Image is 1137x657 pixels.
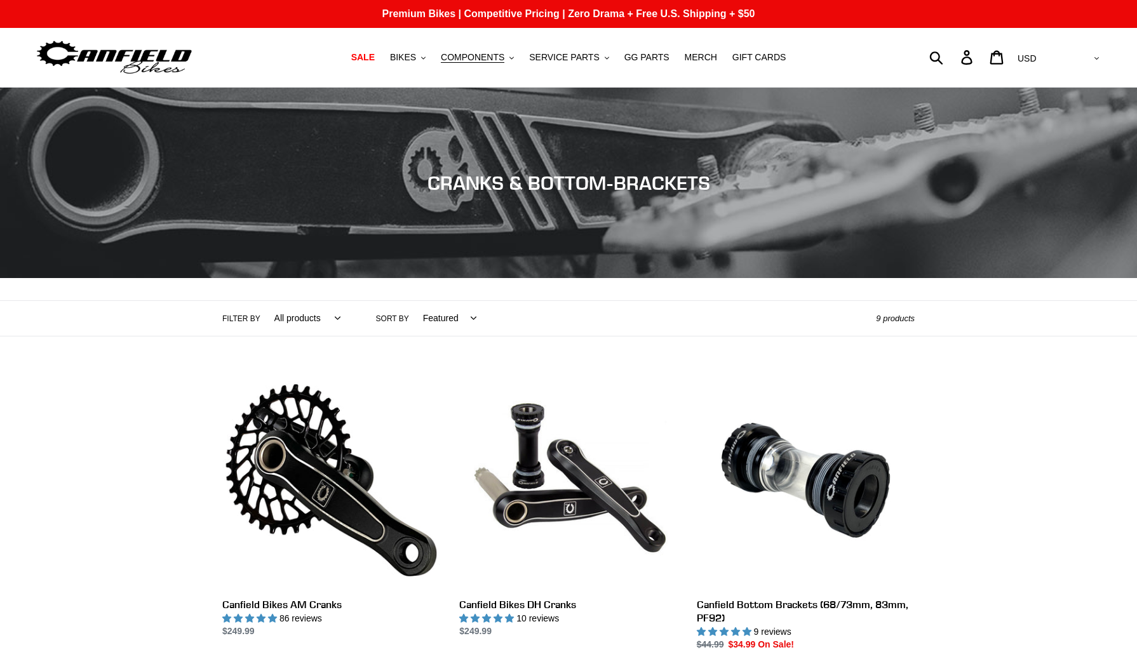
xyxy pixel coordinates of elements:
span: COMPONENTS [441,52,504,63]
span: BIKES [390,52,416,63]
span: GG PARTS [624,52,669,63]
img: Canfield Bikes [35,37,194,77]
label: Sort by [376,313,409,324]
input: Search [936,43,969,71]
span: CRANKS & BOTTOM-BRACKETS [427,171,710,194]
span: SERVICE PARTS [529,52,599,63]
a: GG PARTS [618,49,676,66]
a: SALE [345,49,381,66]
a: MERCH [678,49,723,66]
a: GIFT CARDS [726,49,793,66]
span: SALE [351,52,375,63]
button: SERVICE PARTS [523,49,615,66]
button: BIKES [384,49,432,66]
label: Filter by [222,313,260,324]
span: MERCH [685,52,717,63]
span: GIFT CARDS [732,52,786,63]
button: COMPONENTS [434,49,520,66]
span: 9 products [876,314,915,323]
